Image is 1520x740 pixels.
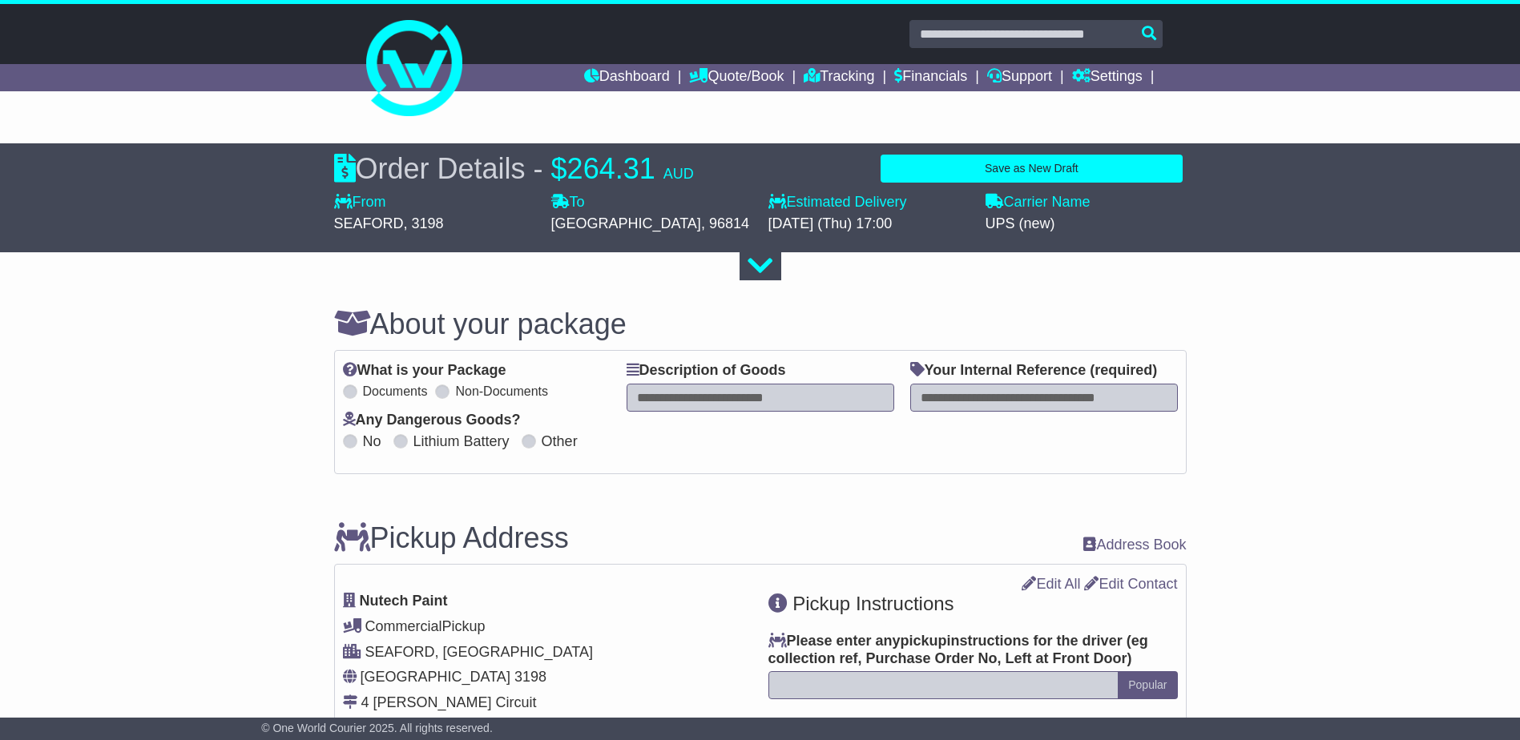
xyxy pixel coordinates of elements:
[455,384,548,399] label: Non-Documents
[363,384,428,399] label: Documents
[363,433,381,451] label: No
[413,433,510,451] label: Lithium Battery
[768,215,970,233] div: [DATE] (Thu) 17:00
[701,215,749,231] span: , 96814
[1083,537,1186,554] a: Address Book
[768,633,1148,666] span: eg collection ref, Purchase Order No, Left at Front Door
[551,194,585,211] label: To
[343,412,521,429] label: Any Dangerous Goods?
[663,166,694,182] span: AUD
[910,362,1158,380] label: Your Internal Reference (required)
[881,155,1182,183] button: Save as New Draft
[343,618,752,636] div: Pickup
[1022,576,1080,592] a: Edit All
[343,362,506,380] label: What is your Package
[986,194,1091,211] label: Carrier Name
[361,669,510,685] span: [GEOGRAPHIC_DATA]
[365,644,593,660] span: SEAFORD, [GEOGRAPHIC_DATA]
[1072,64,1143,91] a: Settings
[365,618,442,634] span: Commercial
[768,194,970,211] label: Estimated Delivery
[792,593,954,614] span: Pickup Instructions
[334,522,569,554] h3: Pickup Address
[261,722,493,734] span: © One World Courier 2025. All rights reserved.
[986,215,1187,233] div: UPS (new)
[551,215,701,231] span: [GEOGRAPHIC_DATA]
[361,694,537,712] div: 4 [PERSON_NAME] Circuit
[584,64,670,91] a: Dashboard
[567,152,655,185] span: 264.31
[901,633,947,649] span: pickup
[334,308,1187,340] h3: About your package
[360,593,448,609] span: Nutech Paint
[987,64,1052,91] a: Support
[627,362,786,380] label: Description of Goods
[514,669,546,685] span: 3198
[404,215,444,231] span: , 3198
[689,64,784,91] a: Quote/Book
[334,215,404,231] span: SEAFORD
[894,64,967,91] a: Financials
[551,152,567,185] span: $
[334,194,386,211] label: From
[542,433,578,451] label: Other
[768,633,1178,667] label: Please enter any instructions for the driver ( )
[804,64,874,91] a: Tracking
[1118,671,1177,699] button: Popular
[1084,576,1177,592] a: Edit Contact
[334,151,694,186] div: Order Details -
